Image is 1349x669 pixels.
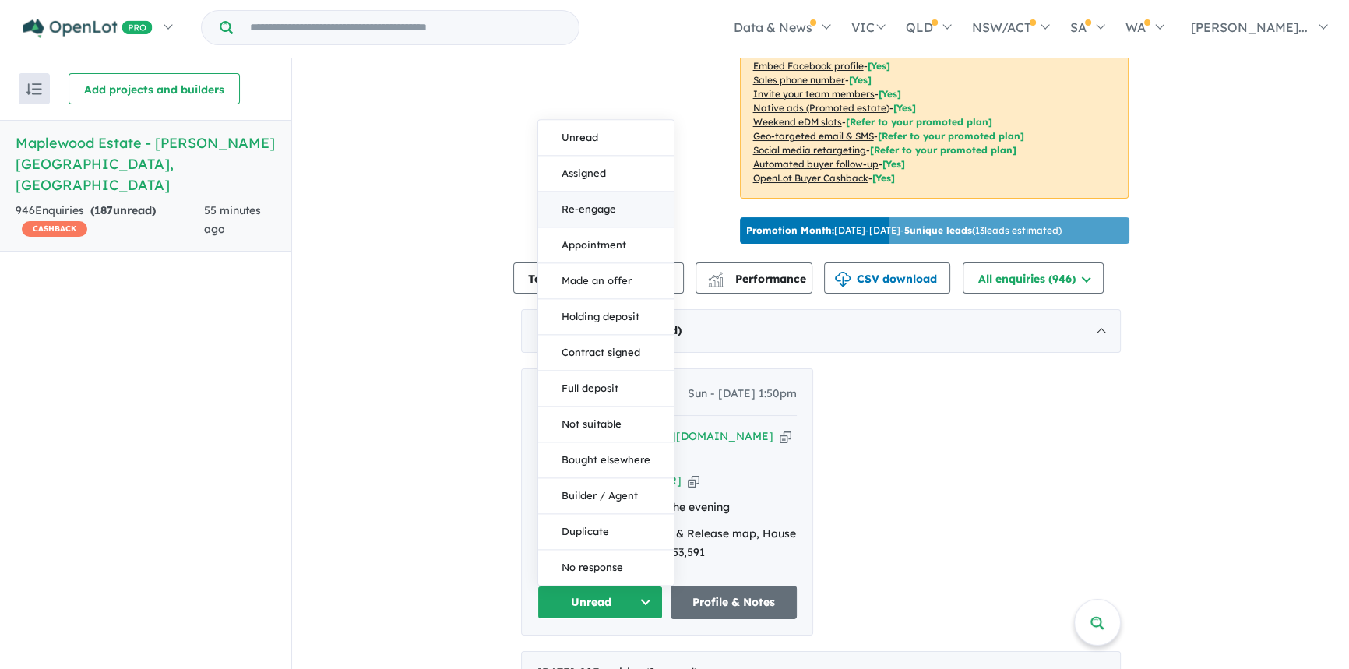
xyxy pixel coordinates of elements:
button: Unread [537,586,664,619]
u: Embed Facebook profile [753,60,864,72]
button: No response [538,550,674,585]
button: CSV download [824,262,950,294]
button: Appointment [538,227,674,263]
u: Geo-targeted email & SMS [753,130,874,142]
a: [EMAIL_ADDRESS][DOMAIN_NAME] [571,429,773,443]
button: Add projects and builders [69,73,240,104]
img: Openlot PRO Logo White [23,19,153,38]
span: [Refer to your promoted plan] [870,144,1016,156]
span: [ Yes ] [868,60,890,72]
button: Builder / Agent [538,478,674,514]
img: sort.svg [26,83,42,95]
span: 187 [94,203,113,217]
span: [PERSON_NAME]... [1191,19,1308,35]
div: [DATE] [521,309,1121,353]
img: download icon [835,272,851,287]
button: Full deposit [538,371,674,407]
button: Assigned [538,156,674,192]
button: Performance [696,262,812,294]
button: Holding deposit [538,299,674,335]
button: Re-engage [538,192,674,227]
button: Copy [780,428,791,445]
img: bar-chart.svg [708,277,724,287]
span: [Yes] [882,158,905,170]
span: [Refer to your promoted plan] [878,130,1024,142]
span: [Yes] [893,102,916,114]
u: Weekend eDM slots [753,116,842,128]
b: Promotion Month: [746,224,834,236]
div: Unread [537,119,674,586]
b: 5 unique leads [904,224,972,236]
span: Sun - [DATE] 1:50pm [688,385,797,403]
u: Native ads (Promoted estate) [753,102,889,114]
span: Performance [710,272,806,286]
button: Unread [538,120,674,156]
span: [Yes] [872,172,895,184]
span: [ Yes ] [849,74,872,86]
span: 55 minutes ago [204,203,261,236]
button: Team member settings (2) [513,262,684,294]
button: Not suitable [538,407,674,442]
span: [ Yes ] [879,88,901,100]
strong: ( unread) [90,203,156,217]
span: CASHBACK [22,221,87,237]
button: All enquiries (946) [963,262,1104,294]
button: Made an offer [538,263,674,299]
button: Bought elsewhere [538,442,674,478]
u: Sales phone number [753,74,845,86]
button: Duplicate [538,514,674,550]
u: OpenLot Buyer Cashback [753,172,868,184]
img: line-chart.svg [708,272,722,280]
a: [PHONE_NUMBER] [576,474,682,488]
button: Contract signed [538,335,674,371]
h5: Maplewood Estate - [PERSON_NAME][GEOGRAPHIC_DATA] , [GEOGRAPHIC_DATA] [16,132,276,195]
button: Copy [688,473,699,489]
u: Social media retargeting [753,144,866,156]
div: 946 Enquir ies [16,202,204,239]
span: [Refer to your promoted plan] [846,116,992,128]
u: Invite your team members [753,88,875,100]
p: [DATE] - [DATE] - ( 13 leads estimated) [746,224,1062,238]
input: Try estate name, suburb, builder or developer [236,11,576,44]
a: Profile & Notes [671,586,797,619]
u: Automated buyer follow-up [753,158,879,170]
